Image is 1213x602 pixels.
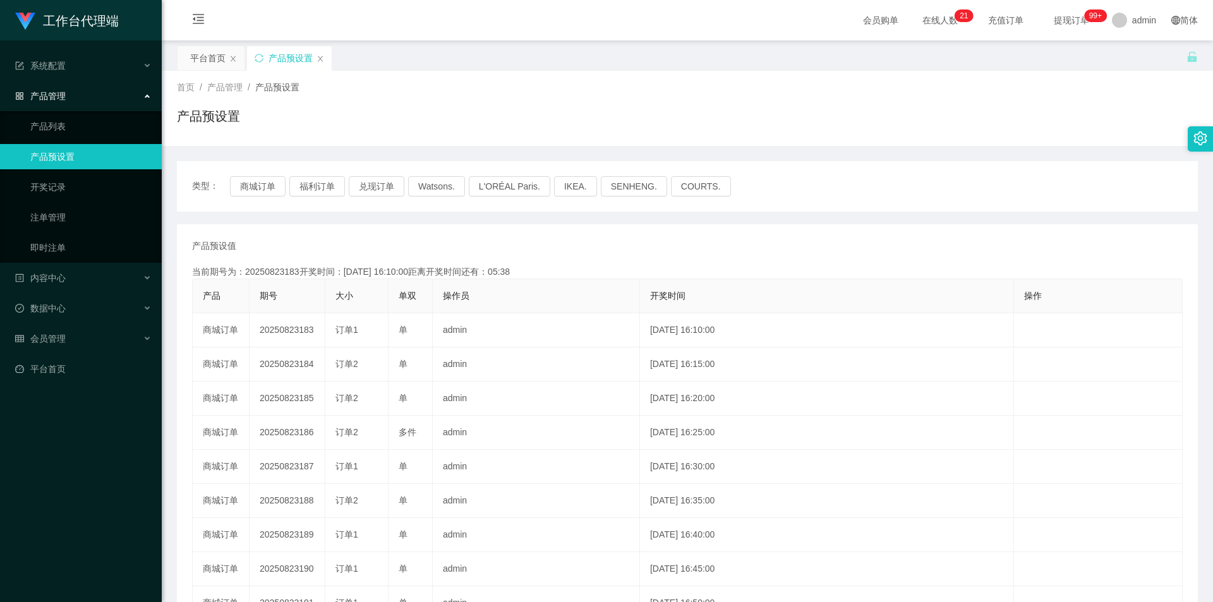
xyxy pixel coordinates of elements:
[399,393,407,403] span: 单
[193,552,250,586] td: 商城订单
[601,176,667,196] button: SENHENG.
[399,325,407,335] span: 单
[193,416,250,450] td: 商城订单
[250,518,325,552] td: 20250823189
[554,176,597,196] button: IKEA.
[193,484,250,518] td: 商城订单
[200,82,202,92] span: /
[250,416,325,450] td: 20250823186
[960,9,964,22] p: 2
[433,450,640,484] td: admin
[640,416,1014,450] td: [DATE] 16:25:00
[1047,16,1095,25] span: 提现订单
[192,239,236,253] span: 产品预设值
[192,265,1183,279] div: 当前期号为：20250823183开奖时间：[DATE] 16:10:00距离开奖时间还有：05:38
[433,416,640,450] td: admin
[964,9,969,22] p: 1
[15,61,66,71] span: 系统配置
[1171,16,1180,25] i: 图标: global
[248,82,250,92] span: /
[289,176,345,196] button: 福利订单
[250,347,325,382] td: 20250823184
[190,46,226,70] div: 平台首页
[640,518,1014,552] td: [DATE] 16:40:00
[250,484,325,518] td: 20250823188
[177,107,240,126] h1: 产品预设置
[433,552,640,586] td: admin
[335,427,358,437] span: 订单2
[15,15,119,25] a: 工作台代理端
[335,495,358,505] span: 订单2
[433,518,640,552] td: admin
[260,291,277,301] span: 期号
[193,518,250,552] td: 商城订单
[335,529,358,539] span: 订单1
[15,304,24,313] i: 图标: check-circle-o
[335,461,358,471] span: 订单1
[15,91,66,101] span: 产品管理
[640,347,1014,382] td: [DATE] 16:15:00
[15,356,152,382] a: 图标: dashboard平台首页
[250,382,325,416] td: 20250823185
[469,176,550,196] button: L'ORÉAL Paris.
[250,313,325,347] td: 20250823183
[1084,9,1107,22] sup: 933
[250,450,325,484] td: 20250823187
[15,13,35,30] img: logo.9652507e.png
[1193,131,1207,145] i: 图标: setting
[15,273,66,283] span: 内容中心
[30,174,152,200] a: 开奖记录
[335,291,353,301] span: 大小
[399,529,407,539] span: 单
[177,1,220,41] i: 图标: menu-fold
[443,291,469,301] span: 操作员
[15,303,66,313] span: 数据中心
[193,450,250,484] td: 商城订单
[640,382,1014,416] td: [DATE] 16:20:00
[408,176,465,196] button: Watsons.
[193,382,250,416] td: 商城订单
[433,382,640,416] td: admin
[15,92,24,100] i: 图标: appstore-o
[207,82,243,92] span: 产品管理
[399,495,407,505] span: 单
[177,82,195,92] span: 首页
[433,347,640,382] td: admin
[640,552,1014,586] td: [DATE] 16:45:00
[399,461,407,471] span: 单
[671,176,731,196] button: COURTS.
[15,61,24,70] i: 图标: form
[399,563,407,574] span: 单
[15,274,24,282] i: 图标: profile
[433,313,640,347] td: admin
[269,46,313,70] div: 产品预设置
[1024,291,1042,301] span: 操作
[399,359,407,369] span: 单
[255,82,299,92] span: 产品预设置
[193,347,250,382] td: 商城订单
[640,484,1014,518] td: [DATE] 16:35:00
[193,313,250,347] td: 商城订单
[916,16,964,25] span: 在线人数
[192,176,230,196] span: 类型：
[250,552,325,586] td: 20250823190
[229,55,237,63] i: 图标: close
[955,9,973,22] sup: 21
[30,235,152,260] a: 即时注单
[1186,51,1198,63] i: 图标: unlock
[255,54,263,63] i: 图标: sync
[230,176,286,196] button: 商城订单
[30,205,152,230] a: 注单管理
[399,291,416,301] span: 单双
[43,1,119,41] h1: 工作台代理端
[203,291,220,301] span: 产品
[650,291,685,301] span: 开奖时间
[349,176,404,196] button: 兑现订单
[335,359,358,369] span: 订单2
[982,16,1030,25] span: 充值订单
[335,563,358,574] span: 订单1
[433,484,640,518] td: admin
[640,450,1014,484] td: [DATE] 16:30:00
[640,313,1014,347] td: [DATE] 16:10:00
[15,334,24,343] i: 图标: table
